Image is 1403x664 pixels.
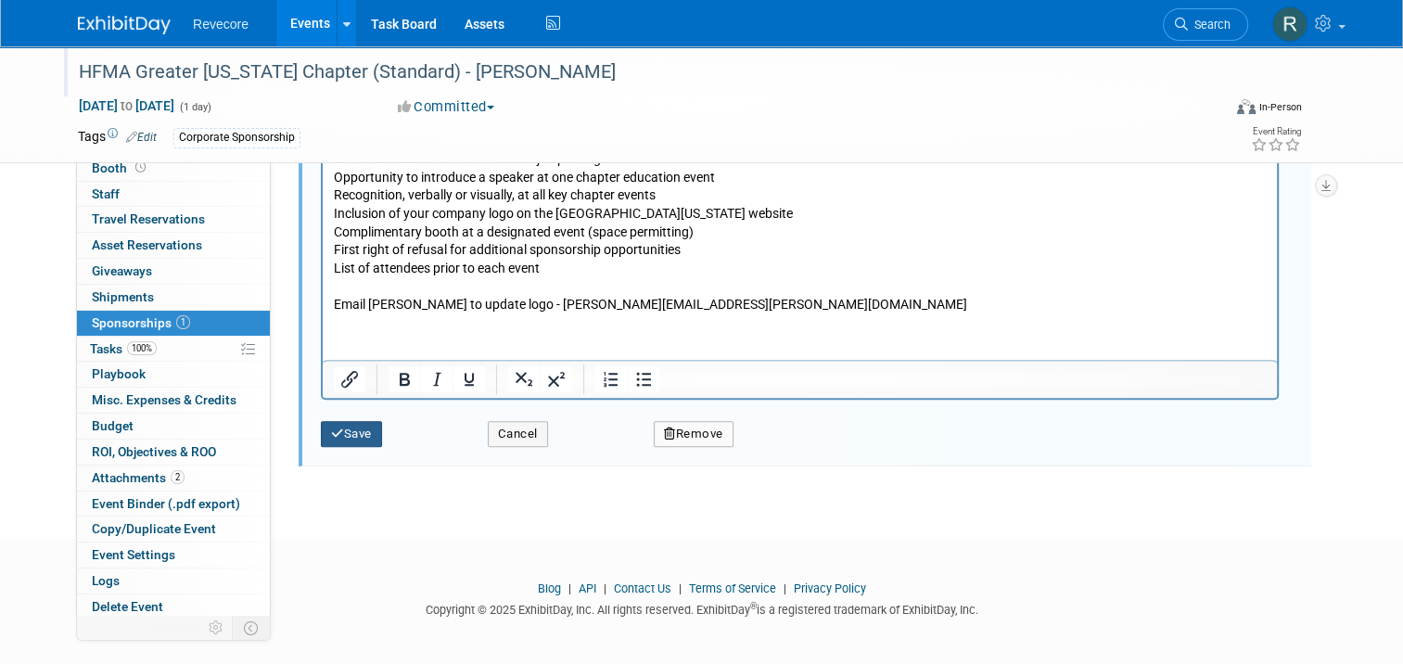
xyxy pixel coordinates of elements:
[92,211,205,226] span: Travel Reservations
[178,101,211,113] span: (1 day)
[92,496,240,511] span: Event Binder (.pdf export)
[541,366,572,392] button: Superscript
[200,616,233,640] td: Personalize Event Tab Strip
[118,98,135,113] span: to
[391,97,502,117] button: Committed
[488,421,548,447] button: Cancel
[77,414,270,439] a: Budget
[1251,127,1301,136] div: Event Rating
[564,581,576,595] span: |
[1237,99,1256,114] img: Format-Inperson.png
[1188,18,1231,32] span: Search
[77,388,270,413] a: Misc. Expenses & Credits
[127,341,157,355] span: 100%
[72,56,1198,89] div: HFMA Greater [US_STATE] Chapter (Standard) - [PERSON_NAME]
[92,186,120,201] span: Staff
[126,131,157,144] a: Edit
[92,315,190,330] span: Sponsorships
[674,581,686,595] span: |
[193,17,249,32] span: Revecore
[389,366,420,392] button: Bold
[750,601,757,611] sup: ®
[77,440,270,465] a: ROI, Objectives & ROO
[77,337,270,362] a: Tasks100%
[92,263,152,278] span: Giveaways
[1272,6,1307,42] img: Rachael Sires
[92,289,154,304] span: Shipments
[689,581,776,595] a: Terms of Service
[233,616,271,640] td: Toggle Event Tabs
[794,581,866,595] a: Privacy Policy
[1258,100,1302,114] div: In-Person
[92,470,185,485] span: Attachments
[538,581,561,595] a: Blog
[779,581,791,595] span: |
[77,259,270,284] a: Giveaways
[92,366,146,381] span: Playbook
[614,581,671,595] a: Contact Us
[78,16,171,34] img: ExhibitDay
[132,160,149,174] span: Booth not reserved yet
[421,366,453,392] button: Italic
[321,421,382,447] button: Save
[92,521,216,536] span: Copy/Duplicate Event
[77,311,270,336] a: Sponsorships1
[77,233,270,258] a: Asset Reservations
[77,594,270,619] a: Delete Event
[92,160,149,175] span: Booth
[579,581,596,595] a: API
[92,237,202,252] span: Asset Reservations
[90,341,157,356] span: Tasks
[595,366,627,392] button: Numbered list
[77,492,270,517] a: Event Binder (.pdf export)
[453,366,485,392] button: Underline
[1163,8,1248,41] a: Search
[92,573,120,588] span: Logs
[77,543,270,568] a: Event Settings
[92,599,163,614] span: Delete Event
[77,517,270,542] a: Copy/Duplicate Event
[77,182,270,207] a: Staff
[173,128,300,147] div: Corporate Sponsorship
[171,470,185,484] span: 2
[78,97,175,114] span: [DATE] [DATE]
[77,156,270,181] a: Booth
[92,392,236,407] span: Misc. Expenses & Credits
[334,366,365,392] button: Insert/edit link
[599,581,611,595] span: |
[77,285,270,310] a: Shipments
[508,366,540,392] button: Subscript
[654,421,733,447] button: Remove
[92,418,134,433] span: Budget
[1121,96,1302,124] div: Event Format
[92,547,175,562] span: Event Settings
[77,207,270,232] a: Travel Reservations
[323,16,1277,360] iframe: Rich Text Area
[78,127,157,148] td: Tags
[176,315,190,329] span: 1
[77,568,270,594] a: Logs
[628,366,659,392] button: Bullet list
[92,444,216,459] span: ROI, Objectives & ROO
[77,466,270,491] a: Attachments2
[77,362,270,387] a: Playbook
